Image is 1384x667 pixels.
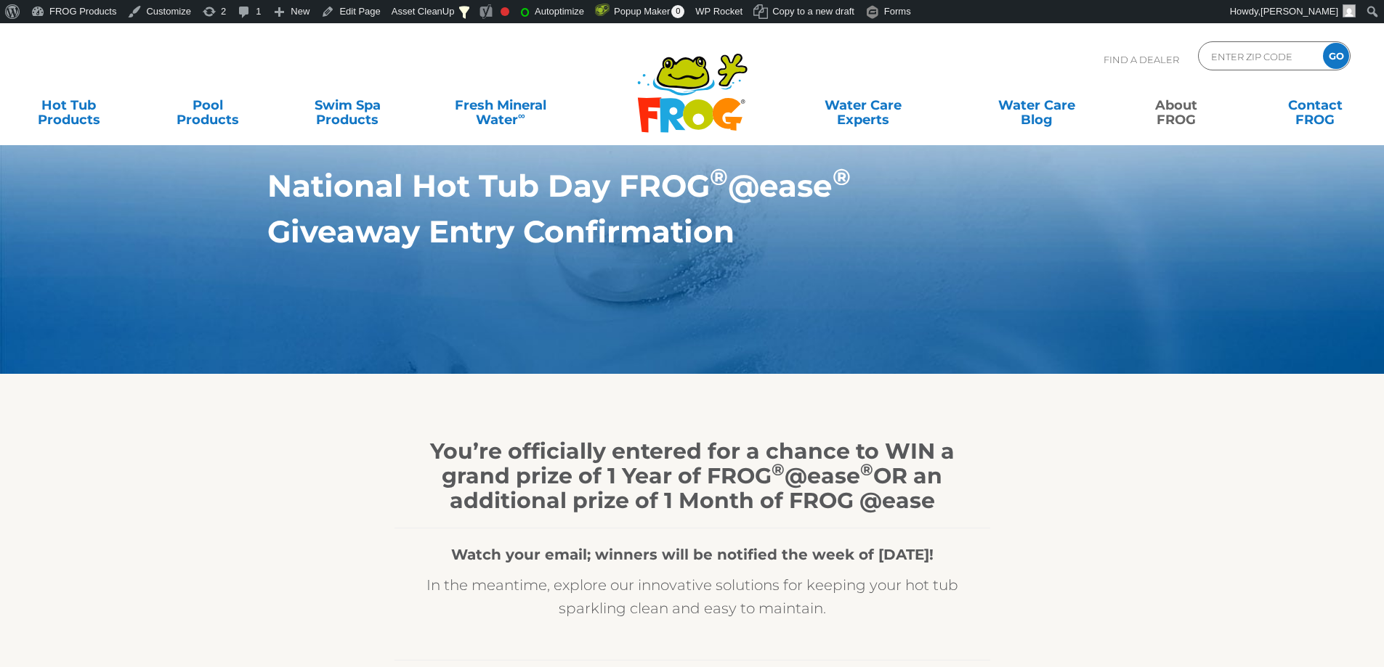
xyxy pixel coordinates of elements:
h1: National Hot Tub Day FROG @ease [267,168,1050,203]
sup: ® [772,459,785,480]
div: Focus keyphrase not set [501,7,509,16]
h1: Giveaway Entry Confirmation [267,214,1050,249]
sup: ® [833,163,851,191]
a: Hot TubProducts [15,91,123,120]
p: In the meantime, explore our innovative solutions for keeping your hot tub sparkling clean and ea... [394,573,990,620]
p: Find A Dealer [1104,41,1179,78]
strong: Watch your email; winners will be notified the week of [DATE]! [451,546,934,563]
input: Zip Code Form [1210,46,1308,67]
sup: ∞ [518,110,525,121]
a: AboutFROG [1122,91,1230,120]
a: Water CareExperts [775,91,951,120]
a: ContactFROG [1261,91,1369,120]
a: Fresh MineralWater∞ [432,91,568,120]
a: Swim SpaProducts [294,91,402,120]
input: GO [1323,43,1349,69]
span: [PERSON_NAME] [1260,6,1338,17]
sup: ® [860,459,873,480]
a: PoolProducts [154,91,262,120]
a: Water CareBlog [982,91,1090,120]
span: 0 [671,5,684,18]
sup: ® [710,163,728,191]
h1: You’re officially entered for a chance to WIN a grand prize of 1 Year of FROG @ease OR an additio... [394,439,990,513]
